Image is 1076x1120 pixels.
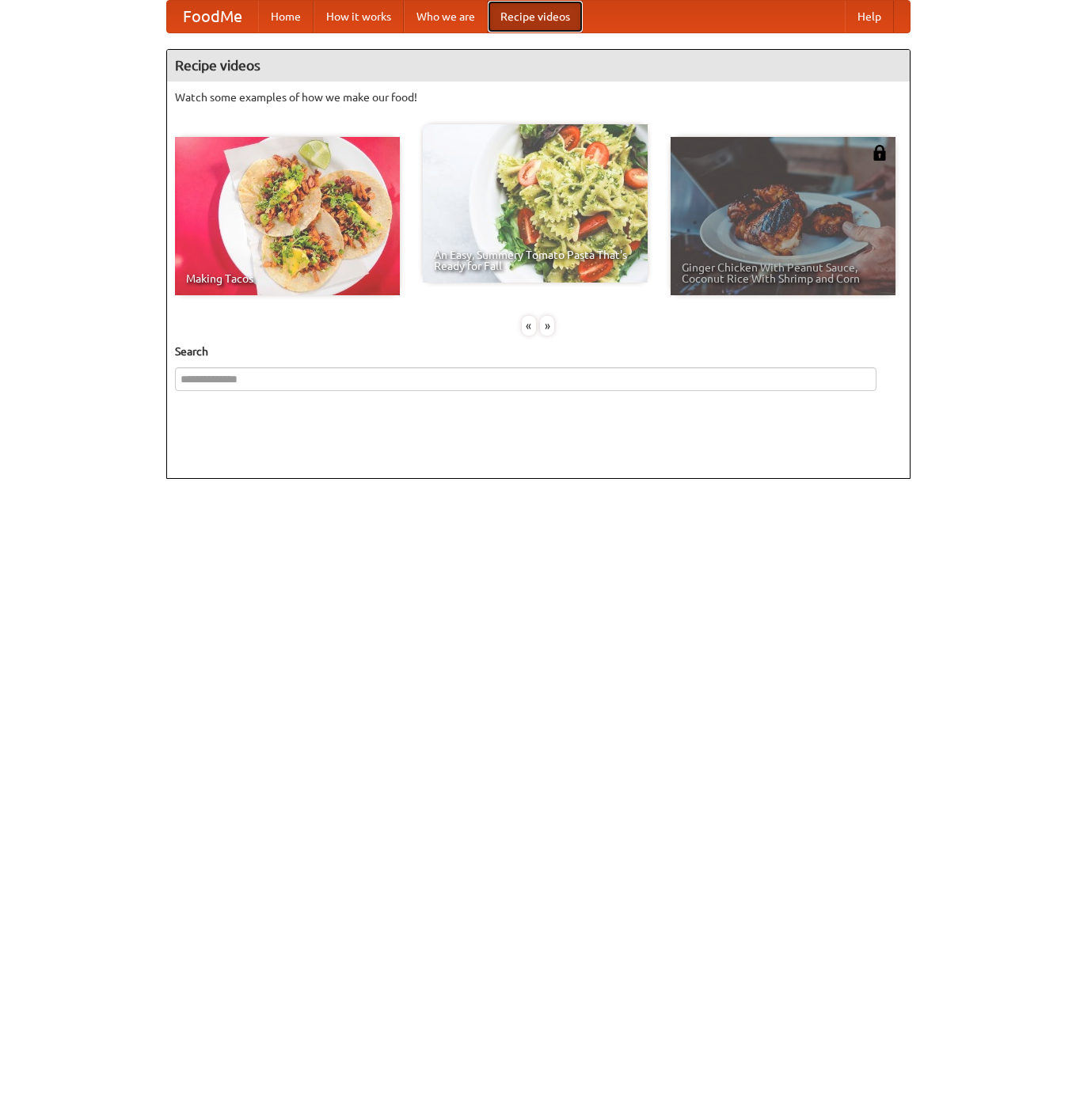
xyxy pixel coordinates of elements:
p: Watch some examples of how we make our food! [175,89,902,105]
div: « [522,316,536,336]
a: FoodMe [167,1,258,32]
a: An Easy, Summery Tomato Pasta That's Ready for Fall [423,124,648,283]
span: Making Tacos [186,273,389,284]
a: Help [845,1,894,32]
a: Home [258,1,314,32]
a: Making Tacos [175,137,400,295]
h5: Search [175,344,902,359]
img: 483408.png [872,145,888,161]
a: How it works [314,1,404,32]
div: » [540,316,554,336]
a: Who we are [404,1,488,32]
span: An Easy, Summery Tomato Pasta That's Ready for Fall [434,249,637,271]
a: Recipe videos [488,1,583,32]
h4: Recipe videos [167,50,910,82]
